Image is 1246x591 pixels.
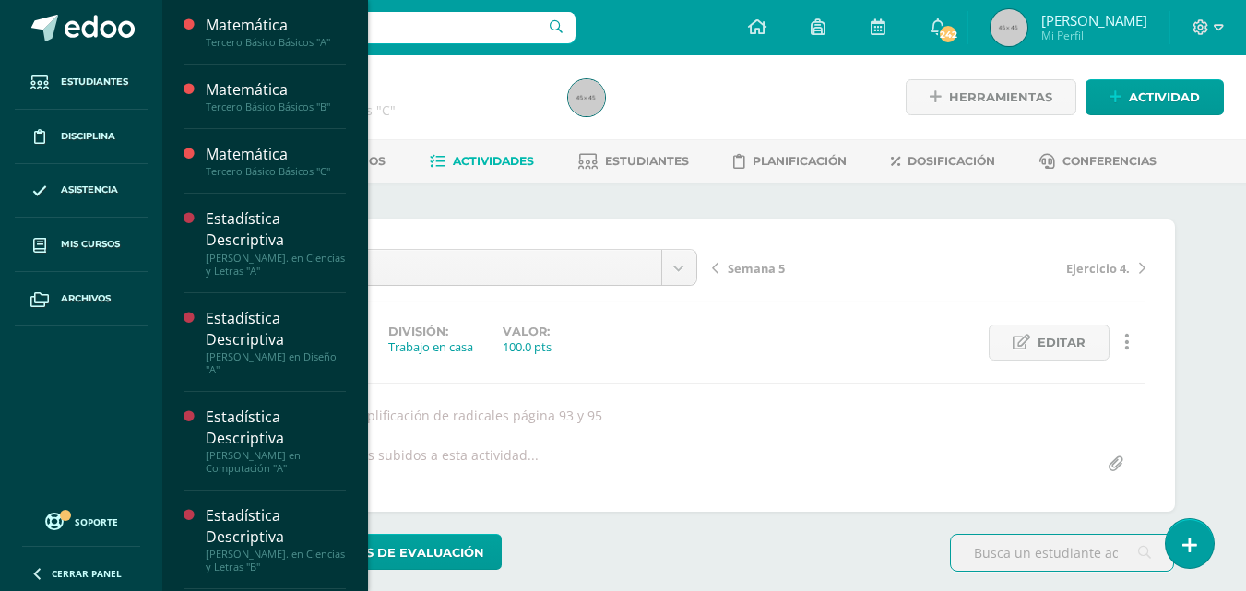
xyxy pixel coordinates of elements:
a: Herramientas [906,79,1076,115]
span: Estudiantes [61,75,128,89]
div: Matemática [206,144,346,165]
div: Estadística Descriptiva [206,505,346,548]
div: [PERSON_NAME]. en Ciencias y Letras "B" [206,548,346,573]
label: División: [388,325,473,338]
a: MatemáticaTercero Básico Básicos "A" [206,15,346,49]
span: Herramientas de evaluación [270,536,484,570]
a: Estadística Descriptiva[PERSON_NAME]. en Ciencias y Letras "B" [206,505,346,573]
span: 242 [938,24,958,44]
div: Matemática [206,79,346,100]
div: [PERSON_NAME] en Diseño "A" [206,350,346,376]
div: [PERSON_NAME] en Computación "A" [206,449,346,475]
div: Estadística Descriptiva [206,407,346,449]
span: Herramientas [949,80,1052,114]
a: Planificación [733,147,847,176]
label: Valor: [503,325,552,338]
span: Tarea 4 [279,250,647,285]
a: MatemáticaTercero Básico Básicos "B" [206,79,346,113]
a: Archivos [15,272,148,326]
a: Actividad [1086,79,1224,115]
a: Estadística Descriptiva[PERSON_NAME]. en Ciencias y Letras "A" [206,208,346,277]
div: Tercero Básico Básicos "A" [206,36,346,49]
div: Ejercicios de simplificación de radicales página 93 y 95 [256,407,1153,424]
span: Disciplina [61,129,115,144]
a: Tarea 4 [265,250,696,285]
a: Estudiantes [578,147,689,176]
img: 45x45 [568,79,605,116]
a: MatemáticaTercero Básico Básicos "C" [206,144,346,178]
a: Estadística Descriptiva[PERSON_NAME] en Computación "A" [206,407,346,475]
span: [PERSON_NAME] [1041,11,1147,30]
span: Dosificación [908,154,995,168]
img: 45x45 [991,9,1027,46]
div: Tercero Básico Básicos "C" [206,165,346,178]
a: Disciplina [15,110,148,164]
span: Mis cursos [61,237,120,252]
span: Editar [1038,325,1086,360]
input: Busca un estudiante aquí... [951,535,1173,571]
div: Trabajo en casa [388,338,473,355]
h1: Matemática [232,76,546,101]
div: No hay archivos subidos a esta actividad... [276,446,539,482]
div: 100.0 pts [503,338,552,355]
a: Semana 5 [712,258,929,277]
div: Estadística Descriptiva [206,308,346,350]
span: Planificación [753,154,847,168]
span: Conferencias [1062,154,1157,168]
span: Soporte [75,515,118,528]
input: Busca un usuario... [174,12,576,43]
a: Estadística Descriptiva[PERSON_NAME] en Diseño "A" [206,308,346,376]
a: Estudiantes [15,55,148,110]
div: Tercero Básico Básicos 'C' [232,101,546,119]
div: [PERSON_NAME]. en Ciencias y Letras "A" [206,252,346,278]
span: Mi Perfil [1041,28,1147,43]
span: Ejercicio 4. [1066,260,1130,277]
span: Asistencia [61,183,118,197]
span: Actividades [453,154,534,168]
a: Dosificación [891,147,995,176]
a: Ejercicio 4. [929,258,1145,277]
div: Matemática [206,15,346,36]
a: Asistencia [15,164,148,219]
a: Conferencias [1039,147,1157,176]
span: Estudiantes [605,154,689,168]
a: Soporte [22,508,140,533]
a: Mis cursos [15,218,148,272]
div: Tercero Básico Básicos "B" [206,100,346,113]
span: Cerrar panel [52,567,122,580]
span: Semana 5 [728,260,785,277]
span: Archivos [61,291,111,306]
a: Actividades [430,147,534,176]
div: Estadística Descriptiva [206,208,346,251]
span: Actividad [1129,80,1200,114]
